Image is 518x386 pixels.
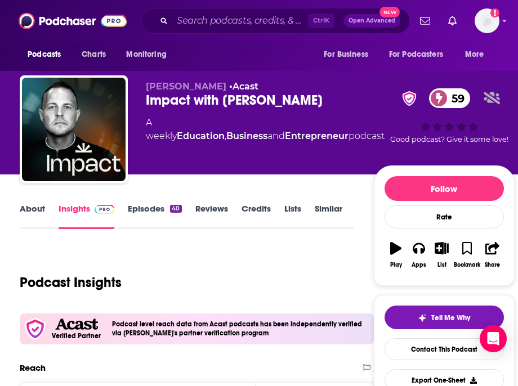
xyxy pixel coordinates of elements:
[242,203,271,229] a: Credits
[82,47,106,62] span: Charts
[412,262,426,268] div: Apps
[128,203,181,229] a: Episodes40
[28,47,61,62] span: Podcasts
[20,203,45,229] a: About
[475,8,499,33] img: User Profile
[112,320,369,337] h4: Podcast level reach data from Acast podcasts has been independently verified via [PERSON_NAME]'s ...
[490,8,499,17] svg: Add a profile image
[385,338,504,360] a: Contact This Podcast
[24,318,46,340] img: verfied icon
[20,362,46,373] h2: Reach
[379,7,400,17] span: New
[315,203,342,229] a: Similar
[385,81,515,151] div: verified Badge59Good podcast? Give it some love!
[429,88,470,108] a: 59
[349,18,395,24] span: Open Advanced
[308,14,334,28] span: Ctrl K
[226,131,267,141] a: Business
[95,205,114,214] img: Podchaser Pro
[431,313,470,322] span: Tell Me Why
[225,131,226,141] span: ,
[440,88,470,108] span: 59
[343,14,400,28] button: Open AdvancedNew
[172,12,308,30] input: Search podcasts, credits, & more...
[52,333,101,339] h5: Verified Partner
[475,8,499,33] span: Logged in as nicole.koremenos
[284,203,301,229] a: Lists
[324,47,368,62] span: For Business
[385,235,408,275] button: Play
[385,205,504,228] div: Rate
[146,81,226,92] span: [PERSON_NAME]
[399,91,420,106] img: verified Badge
[485,262,500,268] div: Share
[20,274,122,291] h1: Podcast Insights
[316,44,382,65] button: open menu
[407,235,430,275] button: Apps
[229,81,258,92] span: •
[20,44,75,65] button: open menu
[195,203,228,229] a: Reviews
[390,262,402,268] div: Play
[267,131,285,141] span: and
[382,44,459,65] button: open menu
[385,176,504,201] button: Follow
[454,262,480,268] div: Bookmark
[385,306,504,329] button: tell me why sparkleTell Me Why
[19,10,127,32] img: Podchaser - Follow, Share and Rate Podcasts
[126,47,166,62] span: Monitoring
[453,235,481,275] button: Bookmark
[118,44,181,65] button: open menu
[22,78,126,181] img: Impact with Eddie Wilson
[475,8,499,33] button: Show profile menu
[416,11,435,30] a: Show notifications dropdown
[285,131,349,141] a: Entrepreneur
[177,131,225,141] a: Education
[480,325,507,352] div: Open Intercom Messenger
[465,47,484,62] span: More
[74,44,113,65] a: Charts
[390,135,508,143] span: Good podcast? Give it some love!
[233,81,258,92] a: Acast
[437,262,446,268] div: List
[55,318,98,330] img: Acast
[457,44,498,65] button: open menu
[481,235,504,275] button: Share
[141,8,410,34] div: Search podcasts, credits, & more...
[59,203,114,229] a: InsightsPodchaser Pro
[170,205,181,213] div: 40
[430,235,453,275] button: List
[389,47,443,62] span: For Podcasters
[146,116,385,143] div: A weekly podcast
[444,11,461,30] a: Show notifications dropdown
[418,313,427,322] img: tell me why sparkle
